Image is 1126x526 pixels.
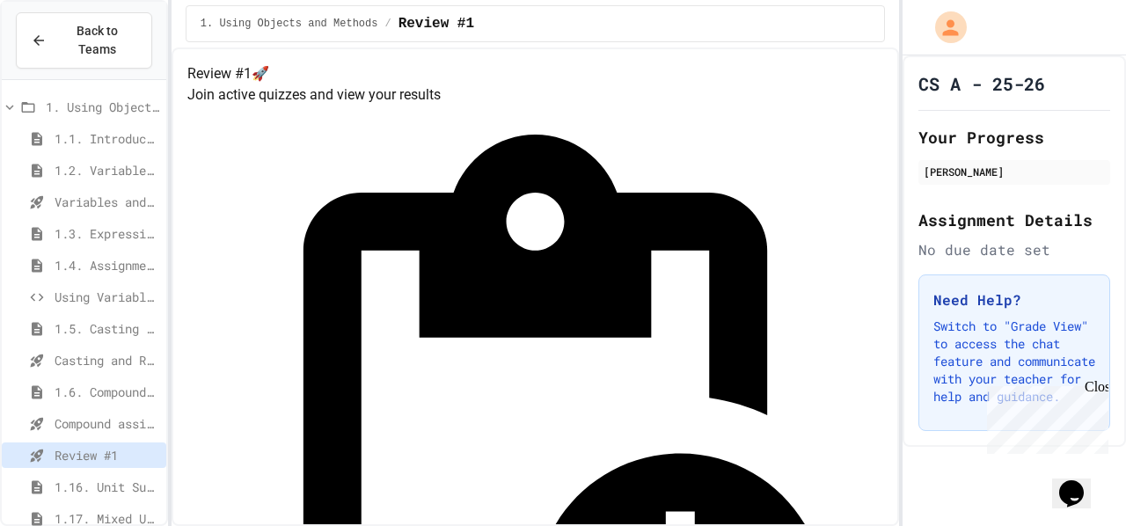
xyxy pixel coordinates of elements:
[55,351,159,369] span: Casting and Ranges of variables - Quiz
[55,319,159,338] span: 1.5. Casting and Ranges of Values
[918,208,1110,232] h2: Assignment Details
[16,12,152,69] button: Back to Teams
[933,318,1095,405] p: Switch to "Grade View" to access the chat feature and communicate with your teacher for help and ...
[55,193,159,211] span: Variables and Data Types - Quiz
[980,379,1108,454] iframe: chat widget
[384,17,391,31] span: /
[55,129,159,148] span: 1.1. Introduction to Algorithms, Programming, and Compilers
[55,288,159,306] span: Using Variables & Input
[918,71,1045,96] h1: CS A - 25-26
[1052,456,1108,508] iframe: chat widget
[55,224,159,243] span: 1.3. Expressions and Output [New]
[55,478,159,496] span: 1.16. Unit Summary 1a (1.1-1.6)
[918,125,1110,150] h2: Your Progress
[924,164,1105,179] div: [PERSON_NAME]
[398,13,474,34] span: Review #1
[917,7,971,47] div: My Account
[187,84,883,106] p: Join active quizzes and view your results
[55,446,159,464] span: Review #1
[7,7,121,112] div: Chat with us now!Close
[201,17,378,31] span: 1. Using Objects and Methods
[55,161,159,179] span: 1.2. Variables and Data Types
[55,383,159,401] span: 1.6. Compound Assignment Operators
[57,22,137,59] span: Back to Teams
[918,239,1110,260] div: No due date set
[55,256,159,274] span: 1.4. Assignment and Input
[187,63,883,84] h4: Review #1 🚀
[46,98,159,116] span: 1. Using Objects and Methods
[55,414,159,433] span: Compound assignment operators - Quiz
[933,289,1095,310] h3: Need Help?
